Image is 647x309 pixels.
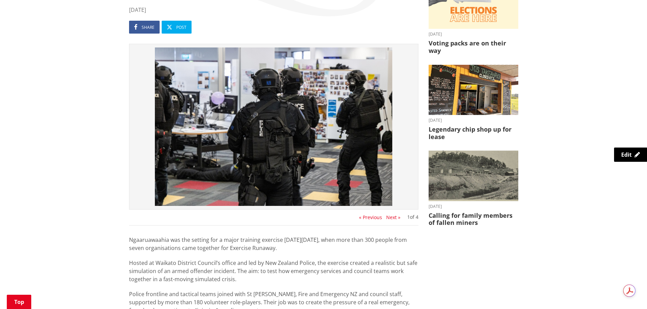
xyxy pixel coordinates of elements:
[142,24,155,30] span: Share
[407,215,418,219] div: of 4
[621,151,632,158] span: Edit
[429,151,518,201] img: Glen Afton Mine 1939
[429,205,518,209] time: [DATE]
[176,24,186,30] span: Post
[7,295,31,309] a: Top
[386,215,400,220] button: Next »
[407,214,410,220] span: 1
[129,21,160,34] a: Share
[614,148,647,162] a: Edit
[129,236,418,252] p: Ngaaruawaahia was the setting for a major training exercise [DATE][DATE], when more than 300 peop...
[616,281,640,305] iframe: Messenger Launcher
[429,65,518,115] img: Jo's takeaways, Papahua Reserve, Raglan
[133,47,415,206] img: 029-PRZ_2409
[359,215,382,220] button: « Previous
[429,32,518,36] time: [DATE]
[429,65,518,141] a: Outdoor takeaway stand with chalkboard menus listing various foods, like burgers and chips. A fri...
[129,259,418,283] p: Hosted at Waikato District Council’s office and led by New Zealand Police, the exercise created a...
[429,126,518,140] h3: Legendary chip shop up for lease
[429,40,518,54] h3: Voting packs are on their way
[162,21,192,34] a: Post
[129,6,418,14] time: [DATE]
[429,118,518,122] time: [DATE]
[429,151,518,227] a: A black-and-white historic photograph shows a hillside with trees, small buildings, and cylindric...
[429,212,518,227] h3: Calling for family members of fallen miners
